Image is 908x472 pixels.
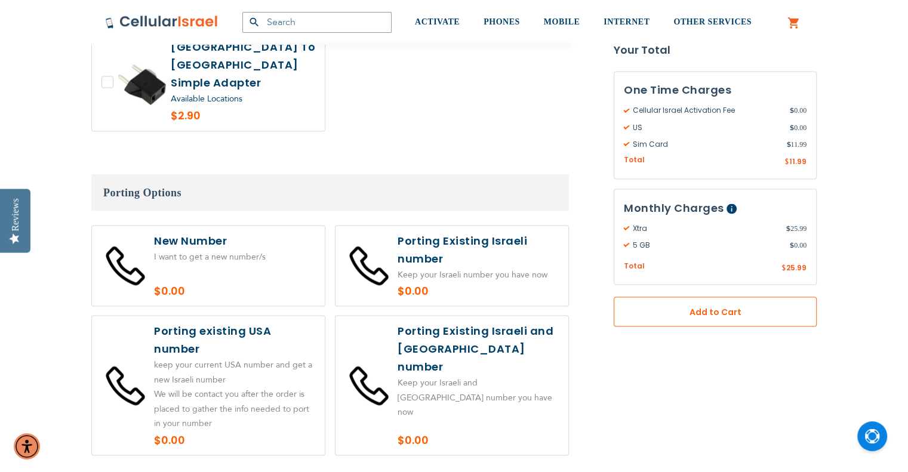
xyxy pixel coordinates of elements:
[415,17,460,26] span: ACTIVATE
[624,240,790,251] span: 5 GB
[790,106,807,116] span: 0.00
[614,297,817,327] button: Add to Cart
[790,122,794,133] span: $
[786,139,807,150] span: 11.99
[624,155,645,166] span: Total
[786,139,790,150] span: $
[624,139,786,150] span: Sim Card
[624,106,790,116] span: Cellular Israel Activation Fee
[790,122,807,133] span: 0.00
[604,17,650,26] span: INTERNET
[103,186,181,198] span: Porting Options
[624,261,645,272] span: Total
[727,204,737,214] span: Help
[10,198,21,231] div: Reviews
[624,122,790,133] span: US
[786,263,807,273] span: 25.99
[624,223,786,234] span: Xtra
[673,17,752,26] span: OTHER SERVICES
[786,223,790,234] span: $
[790,240,807,251] span: 0.00
[171,93,242,104] a: Available Locations
[14,433,40,459] div: Accessibility Menu
[786,223,807,234] span: 25.99
[790,240,794,251] span: $
[544,17,580,26] span: MOBILE
[781,263,786,274] span: $
[624,82,807,100] h3: One Time Charges
[624,200,724,215] span: Monthly Charges
[789,156,807,166] span: 11.99
[784,157,789,168] span: $
[614,42,817,60] strong: Your Total
[242,12,392,33] input: Search
[653,306,777,319] span: Add to Cart
[105,15,218,29] img: Cellular Israel Logo
[790,106,794,116] span: $
[484,17,520,26] span: PHONES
